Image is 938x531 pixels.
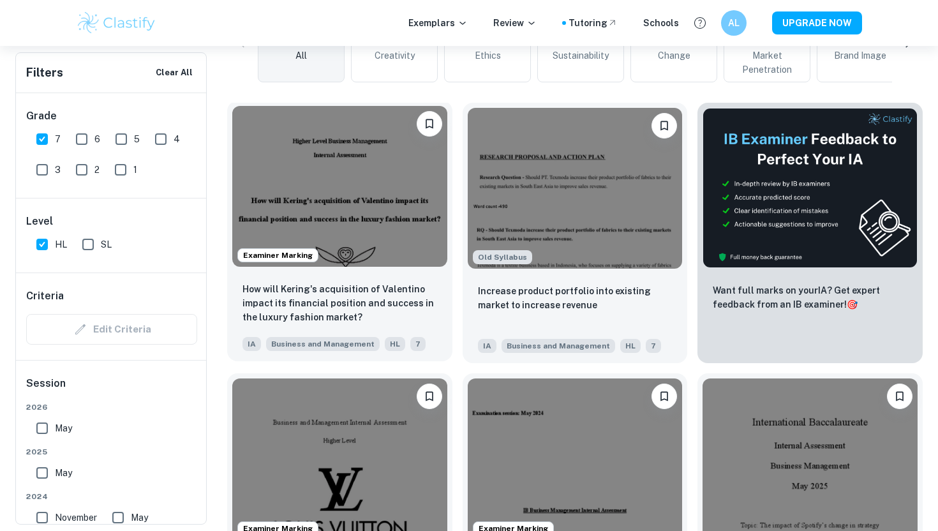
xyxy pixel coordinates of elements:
[410,337,426,351] span: 7
[94,163,100,177] span: 2
[26,214,197,229] h6: Level
[721,10,747,36] button: AL
[478,284,673,312] p: Increase product portfolio into existing market to increase revenue
[478,339,496,353] span: IA
[473,250,532,264] span: Old Syllabus
[26,401,197,413] span: 2026
[153,63,196,82] button: Clear All
[26,108,197,124] h6: Grade
[94,132,100,146] span: 6
[643,16,679,30] a: Schools
[55,421,72,435] span: May
[887,384,912,409] button: Bookmark
[26,288,64,304] h6: Criteria
[475,49,501,63] span: Ethics
[26,64,63,82] h6: Filters
[134,132,140,146] span: 5
[553,49,609,63] span: Sustainability
[55,511,97,525] span: November
[242,337,261,351] span: IA
[227,103,452,363] a: Examiner MarkingBookmarkHow will Kering's acquisition of Valentino impact its financial position ...
[375,49,415,63] span: Creativity
[620,339,641,353] span: HL
[417,384,442,409] button: Bookmark
[266,337,380,351] span: Business and Management
[26,376,197,401] h6: Session
[76,10,157,36] img: Clastify logo
[55,132,61,146] span: 7
[174,132,180,146] span: 4
[703,108,918,268] img: Thumbnail
[463,103,688,363] a: Starting from the May 2024 session, the Business IA requirements have changed. It's OK to refer t...
[417,111,442,137] button: Bookmark
[834,49,886,63] span: Brand Image
[242,282,437,324] p: How will Kering's acquisition of Valentino impact its financial position and success in the luxur...
[295,49,307,63] span: All
[658,49,690,63] span: Change
[232,106,447,267] img: Business and Management IA example thumbnail: How will Kering's acquisition of Valenti
[697,103,923,363] a: ThumbnailWant full marks on yourIA? Get expert feedback from an IB examiner!
[468,108,683,269] img: Business and Management IA example thumbnail: Increase product portfolio into existing
[26,491,197,502] span: 2024
[385,337,405,351] span: HL
[55,466,72,480] span: May
[26,314,197,345] div: Criteria filters are unavailable when searching by topic
[408,16,468,30] p: Exemplars
[651,113,677,138] button: Bookmark
[689,12,711,34] button: Help and Feedback
[646,339,661,353] span: 7
[238,250,318,261] span: Examiner Marking
[727,16,741,30] h6: AL
[772,11,862,34] button: UPGRADE NOW
[493,16,537,30] p: Review
[847,299,858,310] span: 🎯
[569,16,618,30] a: Tutoring
[101,237,112,251] span: SL
[729,49,805,77] span: Market Penetration
[502,339,615,353] span: Business and Management
[55,163,61,177] span: 3
[26,446,197,458] span: 2025
[131,511,148,525] span: May
[473,250,532,264] div: Starting from the May 2024 session, the Business IA requirements have changed. It's OK to refer t...
[55,237,67,251] span: HL
[133,163,137,177] span: 1
[713,283,907,311] p: Want full marks on your IA ? Get expert feedback from an IB examiner!
[651,384,677,409] button: Bookmark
